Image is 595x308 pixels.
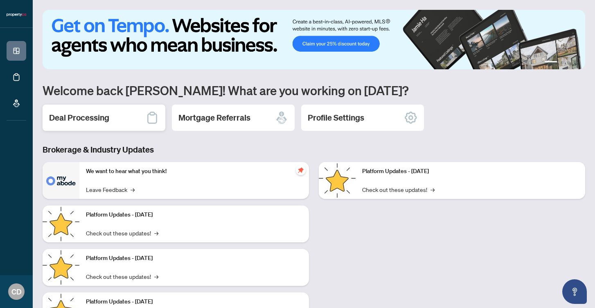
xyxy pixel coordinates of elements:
button: 2 [561,61,564,64]
h2: Deal Processing [49,112,109,123]
span: CD [11,286,22,297]
p: Platform Updates - [DATE] [362,167,579,176]
img: Platform Updates - September 16, 2025 [43,205,79,242]
p: Platform Updates - [DATE] [86,297,302,306]
img: Platform Updates - June 23, 2025 [319,162,356,199]
a: Check out these updates!→ [86,228,158,237]
button: 4 [574,61,577,64]
img: Slide 0 [43,10,585,69]
h2: Mortgage Referrals [178,112,250,123]
span: → [154,272,158,281]
button: Open asap [562,279,587,304]
p: Platform Updates - [DATE] [86,210,302,219]
h1: Welcome back [PERSON_NAME]! What are you working on [DATE]? [43,82,585,98]
a: Check out these updates!→ [86,272,158,281]
img: logo [7,12,26,17]
a: Leave Feedback→ [86,185,135,194]
h2: Profile Settings [308,112,364,123]
a: Check out these updates!→ [362,185,435,194]
p: We want to hear what you think! [86,167,302,176]
span: → [154,228,158,237]
h3: Brokerage & Industry Updates [43,144,585,155]
span: pushpin [296,165,306,175]
img: We want to hear what you think! [43,162,79,199]
span: → [430,185,435,194]
img: Platform Updates - July 21, 2025 [43,249,79,286]
button: 1 [544,61,557,64]
button: 3 [567,61,570,64]
p: Platform Updates - [DATE] [86,254,302,263]
span: → [131,185,135,194]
